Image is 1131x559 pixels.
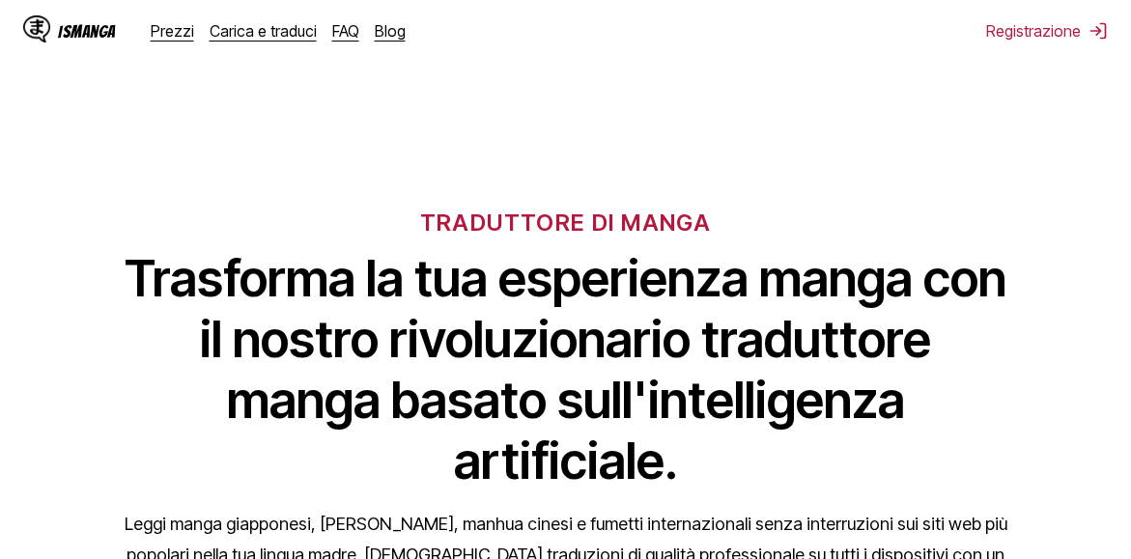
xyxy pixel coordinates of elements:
a: Logo IsMangaIsManga [23,15,151,46]
a: FAQ [332,21,359,41]
button: Registrazione [986,21,1108,41]
font: IsManga [58,22,116,41]
font: TRADUTTORE DI MANGA [420,209,712,237]
font: Trasforma la tua esperienza manga con il nostro rivoluzionario traduttore manga basato sull'intel... [125,248,1006,491]
a: Blog [375,21,406,41]
a: Prezzi [151,21,194,41]
font: Registrazione [986,21,1081,41]
a: Carica e traduci [210,21,317,41]
img: Logo IsManga [23,15,50,42]
img: disconnessione [1089,21,1108,41]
